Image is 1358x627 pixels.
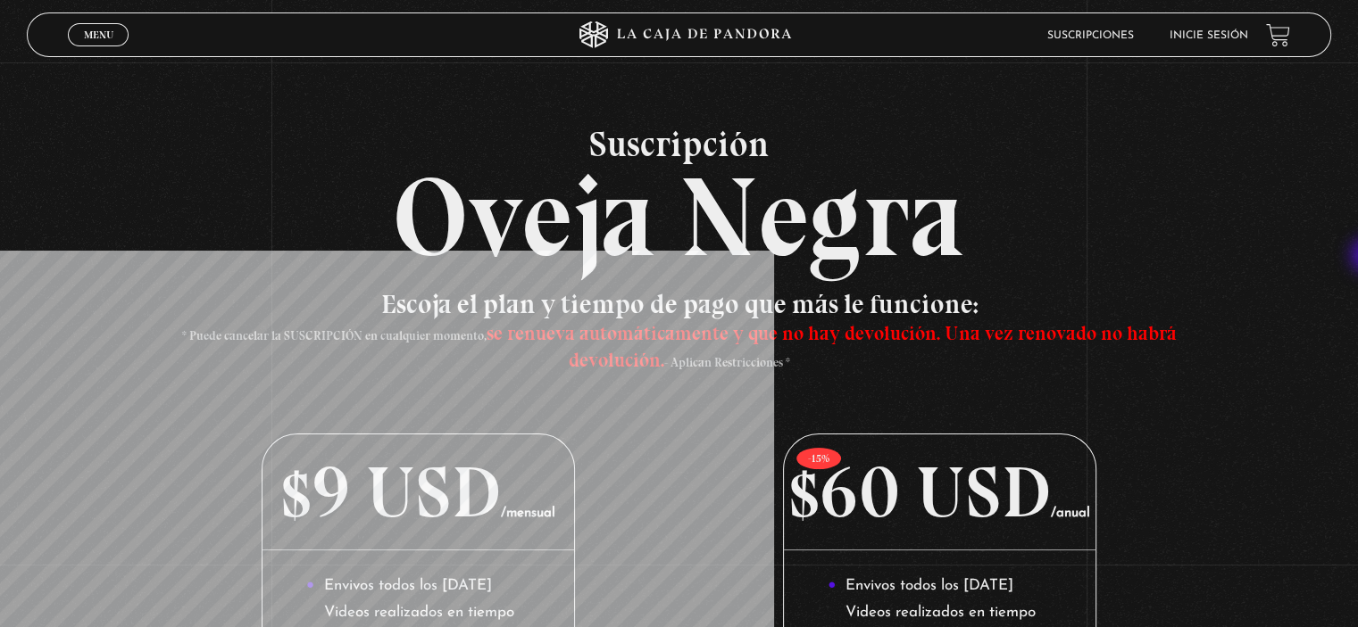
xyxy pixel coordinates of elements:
[78,45,120,57] span: Cerrar
[262,434,573,550] p: $9 USD
[27,126,1330,161] span: Suscripción
[1170,30,1248,41] a: Inicie sesión
[181,328,1176,370] span: * Puede cancelar la SUSCRIPCIÓN en cualquier momento, - Aplican Restricciones *
[501,507,555,520] span: /mensual
[784,434,1095,550] p: $60 USD
[157,291,1200,371] h3: Escoja el plan y tiempo de pago que más le funcione:
[84,29,113,40] span: Menu
[1051,507,1090,520] span: /anual
[1266,23,1290,47] a: View your shopping cart
[486,321,1176,372] span: se renueva automáticamente y que no hay devolución. Una vez renovado no habrá devolución.
[27,126,1330,273] h2: Oveja Negra
[1047,30,1134,41] a: Suscripciones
